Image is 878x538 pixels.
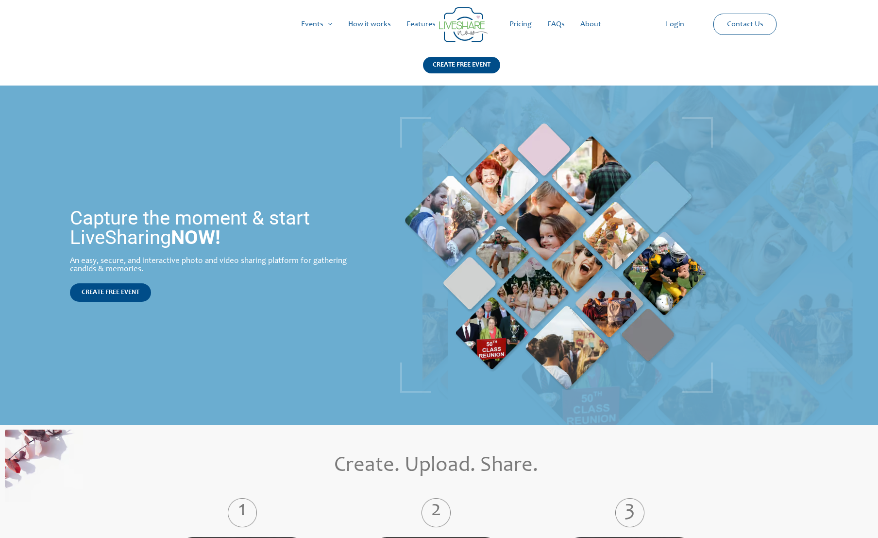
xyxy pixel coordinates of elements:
div: CREATE FREE EVENT [423,57,500,73]
a: CREATE FREE EVENT [70,283,151,302]
a: Events [293,9,340,40]
strong: NOW! [171,226,220,249]
a: About [573,9,609,40]
img: home_create_updload_share_bg | Live Photo Slideshow for Events | Create Free Events Album for Any... [5,430,83,502]
span: CREATE FREE EVENT [82,289,139,296]
div: An easy, secure, and interactive photo and video sharing platform for gathering candids & memories. [70,257,350,274]
a: CREATE FREE EVENT [423,57,500,86]
img: Group 14 | Live Photo Slideshow for Events | Create Free Events Album for Any Occasion [439,7,488,42]
a: Login [658,9,692,40]
a: How it works [340,9,399,40]
a: FAQs [540,9,573,40]
span: Create. Upload. Share. [334,455,538,477]
label: 3 [549,505,710,520]
h1: Capture the moment & start LiveSharing [70,208,350,247]
img: home_banner_pic | Live Photo Slideshow for Events | Create Free Events Album for Any Occasion [400,117,713,393]
a: Pricing [502,9,540,40]
label: 1 [162,505,323,520]
a: Features [399,9,443,40]
a: Contact Us [719,14,771,35]
nav: Site Navigation [17,9,861,40]
label: 2 [355,505,517,520]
